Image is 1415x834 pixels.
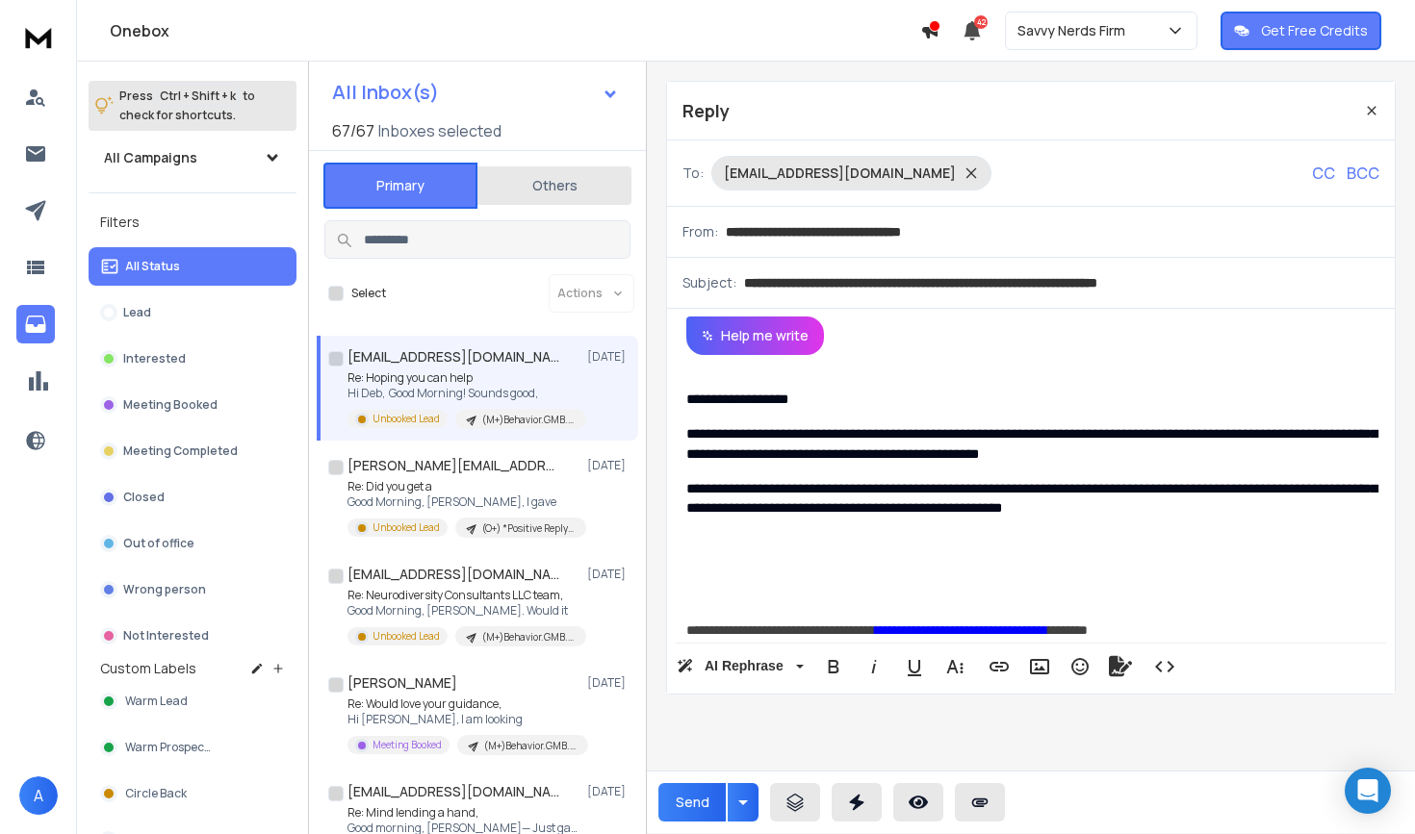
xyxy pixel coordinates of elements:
[123,305,151,320] p: Lead
[896,647,933,686] button: Underline (Ctrl+U)
[373,738,442,752] p: Meeting Booked
[347,603,579,619] p: Good Morning, [PERSON_NAME]. Would it
[1221,12,1381,50] button: Get Free Credits
[482,413,575,427] p: (M+)Behavior.GMB.Q32025
[682,97,730,124] p: Reply
[587,349,630,365] p: [DATE]
[1062,647,1098,686] button: Emoticons
[482,630,575,644] p: (M+)Behavior.GMB.Q32025
[89,139,296,177] button: All Campaigns
[317,73,634,112] button: All Inbox(s)
[89,247,296,286] button: All Status
[981,647,1017,686] button: Insert Link (Ctrl+K)
[89,682,296,720] button: Warm Lead
[89,340,296,378] button: Interested
[373,629,440,644] p: Unbooked Lead
[1021,647,1058,686] button: Insert Image (Ctrl+P)
[19,19,58,55] img: logo
[347,673,457,693] h1: [PERSON_NAME]
[1347,162,1379,185] p: BCC
[587,458,630,473] p: [DATE]
[89,209,296,236] h3: Filters
[1102,647,1139,686] button: Signature
[347,712,579,727] p: Hi [PERSON_NAME], I am looking
[347,805,579,821] p: Re: Mind lending a hand,
[89,728,296,767] button: Warm Prospects
[123,536,194,551] p: Out of office
[19,776,58,815] button: A
[587,567,630,582] p: [DATE]
[123,443,238,459] p: Meeting Completed
[89,386,296,424] button: Meeting Booked
[378,119,502,142] h3: Inboxes selected
[974,15,988,29] span: 42
[347,696,579,712] p: Re: Would love your guidance,
[482,521,575,536] p: (O+) *Positive Reply* Prospects- Unbooked Call
[1017,21,1133,40] p: Savvy Nerds Firm
[332,119,374,142] span: 67 / 67
[123,351,186,366] p: Interested
[89,293,296,332] button: Lead
[123,397,218,413] p: Meeting Booked
[373,412,440,426] p: Unbooked Lead
[373,520,440,535] p: Unbooked Lead
[1146,647,1183,686] button: Code View
[89,478,296,517] button: Closed
[157,85,239,107] span: Ctrl + Shift + k
[686,316,824,355] button: Help me write
[347,494,579,510] p: Good Morning, [PERSON_NAME], I gave
[347,370,579,386] p: Re: Hoping you can help
[587,784,630,799] p: [DATE]
[347,386,579,401] p: Hi Deb, Good Morning! Sounds good,
[123,490,165,505] p: Closed
[125,740,214,755] span: Warm Prospects
[682,222,718,241] p: From:
[658,783,726,821] button: Send
[89,774,296,813] button: Circle Back
[701,658,787,674] span: AI Rephrase
[856,647,892,686] button: Italic (Ctrl+I)
[682,273,736,292] p: Subject:
[125,694,188,709] span: Warm Lead
[332,83,439,102] h1: All Inbox(s)
[347,588,579,603] p: Re: Neurodiversity Consultants LLC team,
[100,659,196,678] h3: Custom Labels
[104,148,197,167] h1: All Campaigns
[347,782,559,801] h1: [EMAIL_ADDRESS][DOMAIN_NAME]
[110,19,920,42] h1: Onebox
[89,432,296,470] button: Meeting Completed
[484,739,577,753] p: (M+)Behavior.GMB.Q32025
[125,786,187,801] span: Circle Back
[682,164,704,183] p: To:
[347,479,579,494] p: Re: Did you get a
[815,647,852,686] button: Bold (Ctrl+B)
[587,675,630,691] p: [DATE]
[347,347,559,366] h1: [EMAIL_ADDRESS][DOMAIN_NAME]
[123,628,209,644] p: Not Interested
[1261,21,1368,40] p: Get Free Credits
[1345,768,1391,814] div: Open Intercom Messenger
[724,164,956,183] p: [EMAIL_ADDRESS][DOMAIN_NAME]
[89,570,296,609] button: Wrong person
[89,617,296,655] button: Not Interested
[1312,162,1335,185] p: CC
[125,259,180,274] p: All Status
[347,565,559,584] h1: [EMAIL_ADDRESS][DOMAIN_NAME]
[937,647,973,686] button: More Text
[673,647,808,686] button: AI Rephrase
[347,456,559,475] h1: [PERSON_NAME][EMAIL_ADDRESS][DOMAIN_NAME]
[351,286,386,301] label: Select
[123,582,206,597] p: Wrong person
[323,163,477,209] button: Primary
[477,164,631,207] button: Others
[119,87,255,125] p: Press to check for shortcuts.
[89,524,296,563] button: Out of office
